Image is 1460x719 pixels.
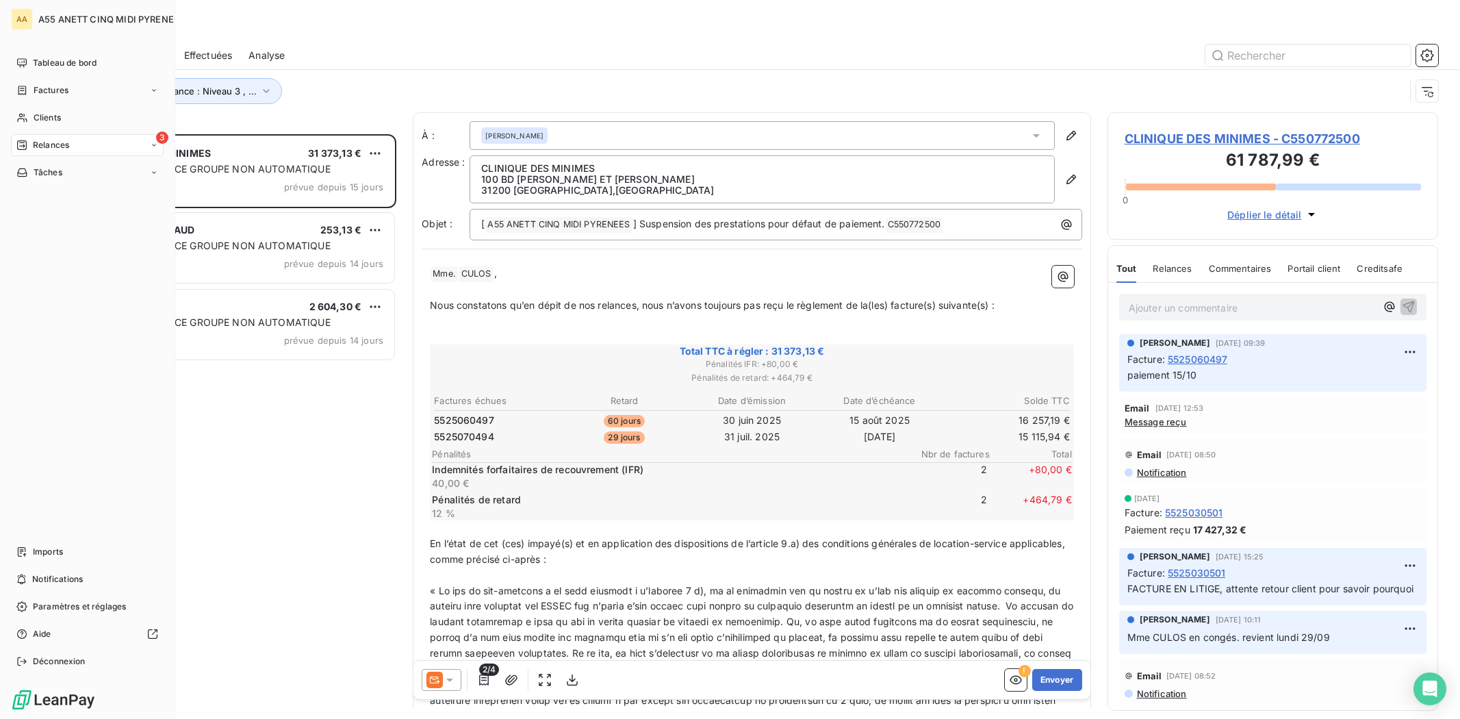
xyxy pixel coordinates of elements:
[1155,404,1204,412] span: [DATE] 12:53
[422,218,452,229] span: Objet :
[433,394,560,408] th: Factures échues
[66,134,396,719] div: grid
[33,546,63,558] span: Imports
[1166,451,1216,459] span: [DATE] 08:50
[604,415,645,427] span: 60 jours
[1166,672,1216,680] span: [DATE] 08:52
[434,414,494,427] span: 5525060497
[430,299,995,311] span: Nous constatons qu’en dépit de nos relances, nous n’avons toujours pas reçu le règlement de la(le...
[1153,263,1192,274] span: Relances
[1223,207,1322,223] button: Déplier le détail
[905,493,987,520] span: 2
[1137,670,1162,681] span: Email
[1136,467,1187,478] span: Notification
[33,57,97,69] span: Tableau de bord
[1216,553,1264,561] span: [DATE] 15:25
[604,431,644,444] span: 29 jours
[479,664,499,676] span: 2/4
[1127,352,1165,366] span: Facture :
[248,49,285,62] span: Analyse
[817,429,943,444] td: [DATE]
[1125,416,1187,427] span: Message reçu
[34,84,68,97] span: Factures
[990,449,1072,459] span: Total
[1123,194,1128,205] span: 0
[11,8,33,30] div: AA
[1127,566,1165,580] span: Facture :
[97,78,282,104] button: Niveau de relance : Niveau 3 , ...
[485,131,543,140] span: [PERSON_NAME]
[432,344,1072,358] span: Total TTC à régler : 31 373,13 €
[1216,339,1266,347] span: [DATE] 09:39
[284,181,383,192] span: prévue depuis 15 jours
[494,267,497,279] span: ,
[432,507,902,520] p: 12 %
[432,449,908,459] span: Pénalités
[432,493,902,507] p: Pénalités de retard
[34,166,62,179] span: Tâches
[1134,494,1160,503] span: [DATE]
[98,240,331,251] span: PLAN DE RELANCE GROUPE NON AUTOMATIQUE
[944,429,1071,444] td: 15 115,94 €
[1125,522,1190,537] span: Paiement reçu
[561,394,688,408] th: Retard
[1165,505,1223,520] span: 5525030501
[432,358,1072,370] span: Pénalités IFR : + 80,00 €
[33,139,69,151] span: Relances
[32,573,83,585] span: Notifications
[1125,148,1421,175] h3: 61 787,99 €
[481,185,1043,196] p: 31200 [GEOGRAPHIC_DATA] , [GEOGRAPHIC_DATA]
[422,129,470,142] label: À :
[633,218,885,229] span: ] Suspension des prestations pour défaut de paiement.
[1288,263,1340,274] span: Portail client
[1136,688,1187,699] span: Notification
[434,430,494,444] span: 5525070494
[944,394,1071,408] th: Solde TTC
[1216,616,1262,624] span: [DATE] 10:11
[485,217,632,233] span: A55 ANETT CINQ MIDI PYRENEES
[1209,263,1272,274] span: Commentaires
[689,394,815,408] th: Date d’émission
[309,301,362,312] span: 2 604,30 €
[1140,551,1210,563] span: [PERSON_NAME]
[1193,522,1247,537] span: 17 427,32 €
[1227,207,1302,222] span: Déplier le détail
[184,49,233,62] span: Effectuées
[689,413,815,428] td: 30 juin 2025
[689,429,815,444] td: 31 juil. 2025
[320,224,361,236] span: 253,13 €
[432,477,902,490] p: 40,00 €
[990,493,1072,520] span: + 464,79 €
[11,623,164,645] a: Aide
[34,112,61,124] span: Clients
[1127,631,1330,643] span: Mme CULOS en congés. revient lundi 29/09
[1116,263,1137,274] span: Tout
[98,316,331,328] span: PLAN DE RELANCE GROUPE NON AUTOMATIQUE
[817,394,943,408] th: Date d’échéance
[430,538,1068,565] span: En l’état de cet (ces) impayé(s) et en application des dispositions de l’article 9.a) des conditi...
[908,449,990,459] span: Nbr de factures
[1137,449,1162,460] span: Email
[1205,45,1411,66] input: Rechercher
[33,628,51,640] span: Aide
[944,413,1071,428] td: 16 257,19 €
[1127,369,1196,381] span: paiement 15/10
[33,655,86,668] span: Déconnexion
[990,463,1072,490] span: + 80,00 €
[481,163,1043,174] p: CLINIQUE DES MINIMES
[432,463,902,477] p: Indemnités forfaitaires de recouvrement (IFR)
[432,372,1072,384] span: Pénalités de retard : + 464,79 €
[308,147,361,159] span: 31 373,13 €
[1168,352,1228,366] span: 5525060497
[459,266,494,282] span: CULOS
[1125,403,1150,414] span: Email
[1140,337,1210,349] span: [PERSON_NAME]
[1357,263,1403,274] span: Creditsafe
[1140,614,1210,626] span: [PERSON_NAME]
[284,335,383,346] span: prévue depuis 14 jours
[886,217,943,233] span: C550772500
[11,689,96,711] img: Logo LeanPay
[1127,583,1413,594] span: FACTURE EN LITIGE, attente retour client pour savoir pourquoi
[38,14,185,25] span: A55 ANETT CINQ MIDI PYRENEES
[1125,505,1162,520] span: Facture :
